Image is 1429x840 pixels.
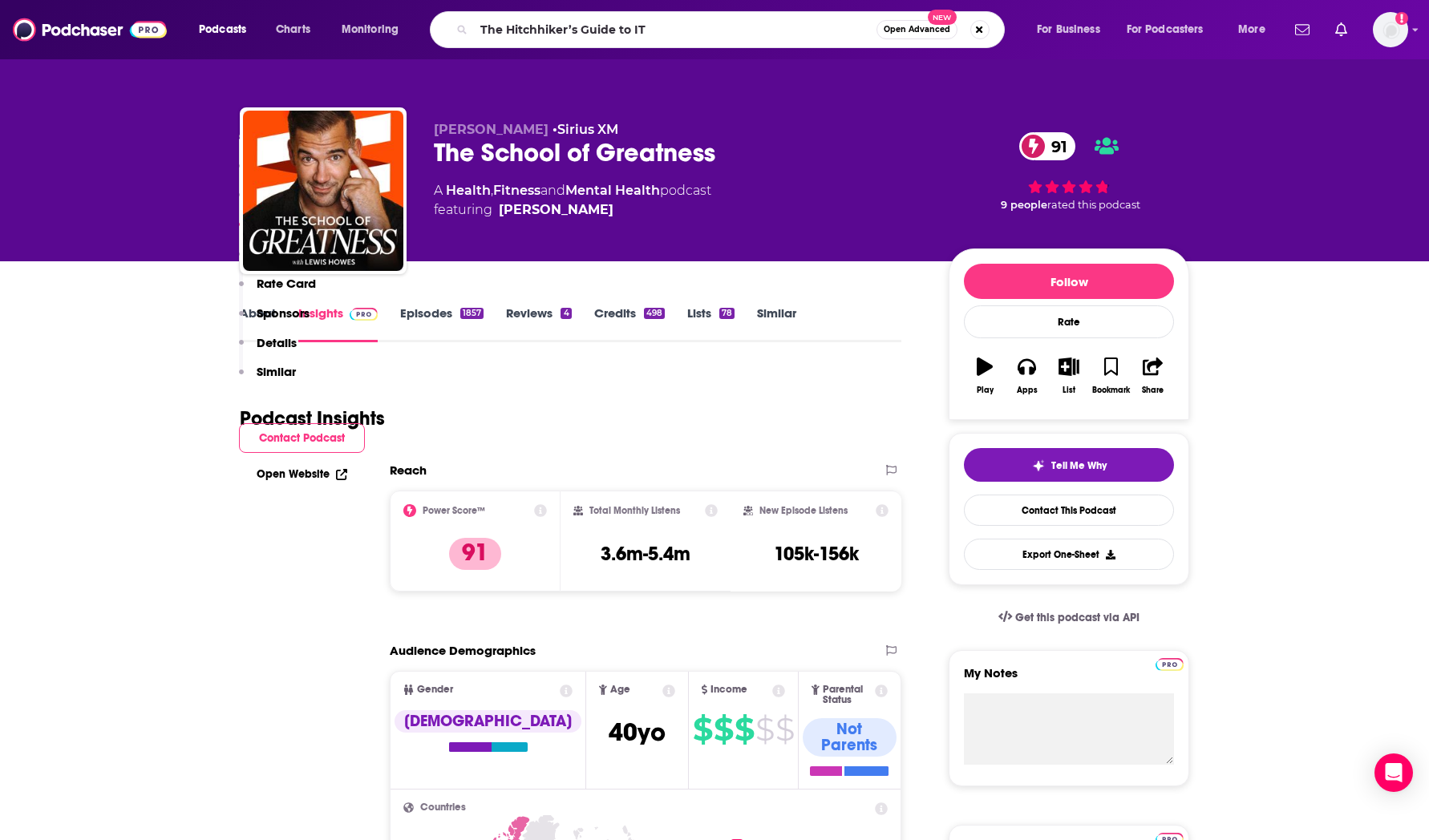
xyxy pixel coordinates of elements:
[493,183,540,198] a: Fitness
[423,505,485,516] h2: Power Score™
[257,364,296,379] p: Similar
[565,183,660,198] a: Mental Health
[964,539,1174,570] button: Export One-Sheet
[1019,132,1075,160] a: 91
[601,542,690,566] h3: 3.6m-5.4m
[1132,347,1174,405] button: Share
[13,14,167,45] img: Podchaser - Follow, Share and Rate Podcasts
[1026,17,1120,42] button: open menu
[714,717,733,742] span: $
[964,347,1006,405] button: Play
[239,364,296,394] button: Similar
[395,710,581,733] div: [DEMOGRAPHIC_DATA]
[964,305,1174,338] div: Rate
[557,122,618,137] a: Sirius XM
[449,538,501,570] p: 91
[1329,16,1354,43] a: Show notifications dropdown
[964,495,1174,526] a: Contact This Podcast
[928,10,957,25] span: New
[1047,199,1140,211] span: rated this podcast
[609,717,666,748] span: 40 yo
[491,183,493,198] span: ,
[1116,17,1227,42] button: open menu
[276,18,310,41] span: Charts
[823,685,872,705] span: Parental Status
[561,308,571,319] div: 4
[400,305,484,342] a: Episodes1857
[949,122,1189,221] div: 91 9 peoplerated this podcast
[774,542,859,566] h3: 105k-156k
[775,717,794,742] span: $
[876,20,957,39] button: Open AdvancedNew
[199,18,246,41] span: Podcasts
[434,200,711,220] span: featuring
[589,505,680,516] h2: Total Monthly Listens
[243,111,403,271] img: The School of Greatness
[342,18,399,41] span: Monitoring
[1373,12,1408,47] button: Show profile menu
[417,685,453,695] span: Gender
[257,467,347,481] a: Open Website
[1035,132,1075,160] span: 91
[964,448,1174,482] button: tell me why sparkleTell Me Why
[977,386,994,395] div: Play
[986,598,1152,637] a: Get this podcast via API
[1048,347,1090,405] button: List
[610,685,630,695] span: Age
[687,305,735,342] a: Lists78
[446,183,491,198] a: Health
[265,17,320,42] a: Charts
[1051,459,1107,472] span: Tell Me Why
[1142,386,1164,395] div: Share
[1289,16,1316,43] a: Show notifications dropdown
[445,11,1020,48] div: Search podcasts, credits, & more...
[735,717,754,742] span: $
[330,17,419,42] button: open menu
[719,308,735,319] div: 78
[1374,753,1413,792] div: Open Intercom Messenger
[239,305,310,335] button: Sponsors
[1037,18,1100,41] span: For Business
[257,305,310,321] p: Sponsors
[540,183,565,198] span: and
[1092,386,1130,395] div: Bookmark
[1032,459,1045,472] img: tell me why sparkle
[755,717,774,742] span: $
[693,717,712,742] span: $
[757,305,796,342] a: Similar
[1127,18,1204,41] span: For Podcasters
[1063,386,1075,395] div: List
[964,264,1174,299] button: Follow
[1017,386,1038,395] div: Apps
[1001,199,1047,211] span: 9 people
[474,17,876,42] input: Search podcasts, credits, & more...
[506,305,571,342] a: Reviews4
[1156,656,1184,671] a: Pro website
[434,181,711,220] div: A podcast
[884,26,950,34] span: Open Advanced
[803,718,897,757] div: Not Parents
[390,462,427,478] h2: Reach
[239,423,365,453] button: Contact Podcast
[553,122,618,137] span: •
[1373,12,1408,47] img: User Profile
[1373,12,1408,47] span: Logged in as WE_Broadcast
[499,200,613,220] a: Lewis Howes
[759,505,848,516] h2: New Episode Listens
[460,308,484,319] div: 1857
[390,643,536,658] h2: Audience Demographics
[188,17,267,42] button: open menu
[710,685,747,695] span: Income
[1090,347,1131,405] button: Bookmark
[1238,18,1265,41] span: More
[239,335,297,365] button: Details
[1015,611,1140,624] span: Get this podcast via API
[644,308,665,319] div: 498
[1156,658,1184,671] img: Podchaser Pro
[1395,12,1408,25] svg: Add a profile image
[420,802,466,813] span: Countries
[1227,17,1285,42] button: open menu
[594,305,665,342] a: Credits498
